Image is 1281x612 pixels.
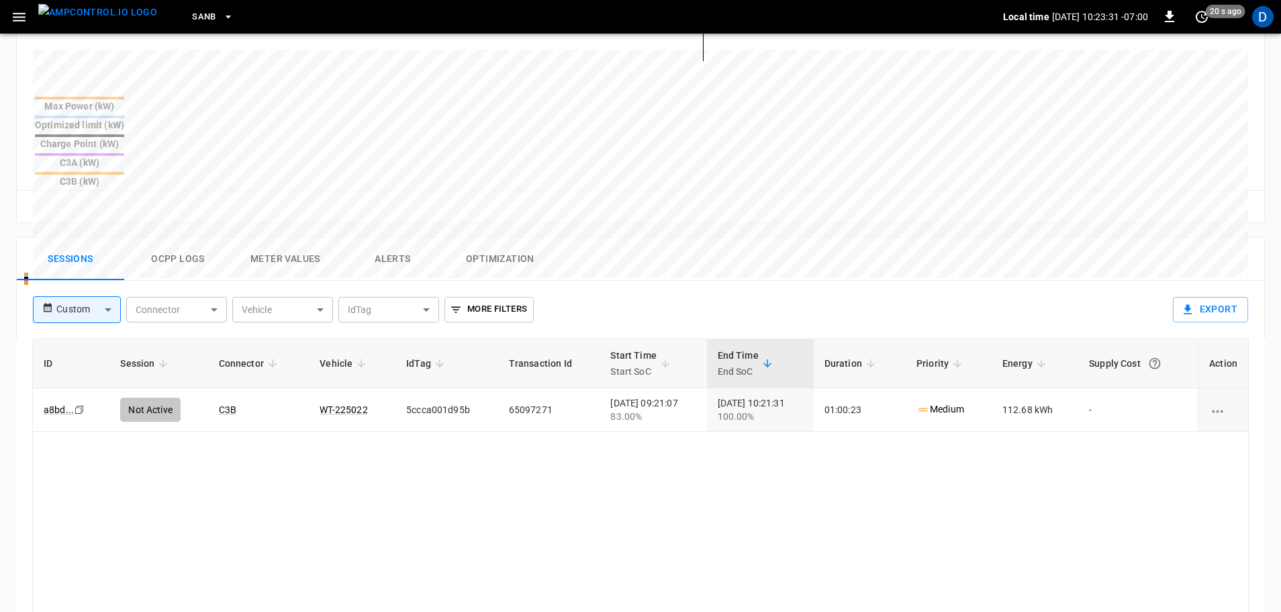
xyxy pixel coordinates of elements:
img: ampcontrol.io logo [38,4,157,21]
button: More Filters [444,297,534,322]
p: Start SoC [610,363,657,380]
span: Vehicle [320,355,370,371]
span: Energy [1002,355,1050,371]
div: Custom [56,297,120,322]
button: SanB [187,4,239,30]
span: Connector [219,355,281,371]
div: profile-icon [1252,6,1274,28]
button: Ocpp logs [124,238,232,281]
button: The cost of your charging session based on your supply rates [1143,351,1167,376]
div: charging session options [1209,403,1237,417]
button: Meter Values [232,238,339,281]
span: End TimeEnd SoC [718,347,776,380]
span: IdTag [406,355,448,371]
p: End SoC [718,363,759,380]
span: Priority [916,355,966,371]
span: Session [120,355,172,371]
th: ID [33,339,109,388]
button: Sessions [17,238,124,281]
button: Optimization [446,238,554,281]
span: 20 s ago [1206,5,1245,18]
span: Start TimeStart SoC [610,347,674,380]
span: SanB [192,9,216,25]
p: [DATE] 10:23:31 -07:00 [1052,10,1148,24]
div: Start Time [610,347,657,380]
th: Transaction Id [498,339,600,388]
button: Alerts [339,238,446,281]
div: Supply Cost [1089,351,1187,376]
table: sessions table [33,339,1248,432]
span: Duration [824,355,880,371]
p: Local time [1003,10,1049,24]
div: End Time [718,347,759,380]
button: set refresh interval [1191,6,1213,28]
button: Export [1173,297,1248,322]
th: Action [1198,339,1248,388]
